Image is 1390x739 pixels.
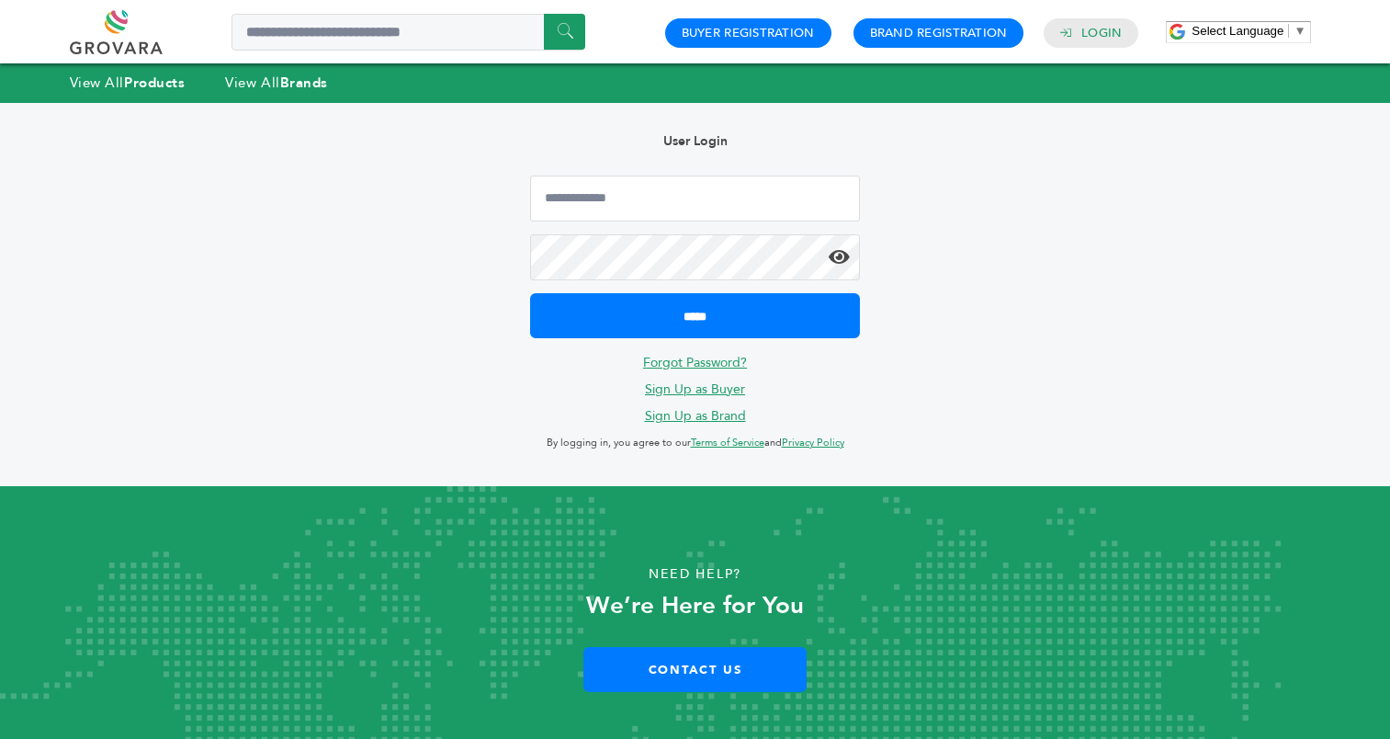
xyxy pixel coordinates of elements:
[663,132,728,150] b: User Login
[645,407,746,425] a: Sign Up as Brand
[645,381,745,398] a: Sign Up as Buyer
[782,436,844,449] a: Privacy Policy
[1294,24,1305,38] span: ▼
[232,14,585,51] input: Search a product or brand...
[682,25,815,41] a: Buyer Registration
[583,647,807,692] a: Contact Us
[586,589,804,622] strong: We’re Here for You
[225,74,328,92] a: View AllBrands
[530,176,859,222] input: Email Address
[870,25,1008,41] a: Brand Registration
[643,354,747,371] a: Forgot Password?
[1081,25,1122,41] a: Login
[530,234,859,280] input: Password
[1192,24,1283,38] span: Select Language
[280,74,328,92] strong: Brands
[1288,24,1289,38] span: ​
[124,74,185,92] strong: Products
[70,561,1321,588] p: Need Help?
[1192,24,1305,38] a: Select Language​
[70,74,186,92] a: View AllProducts
[691,436,764,449] a: Terms of Service
[530,432,859,454] p: By logging in, you agree to our and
